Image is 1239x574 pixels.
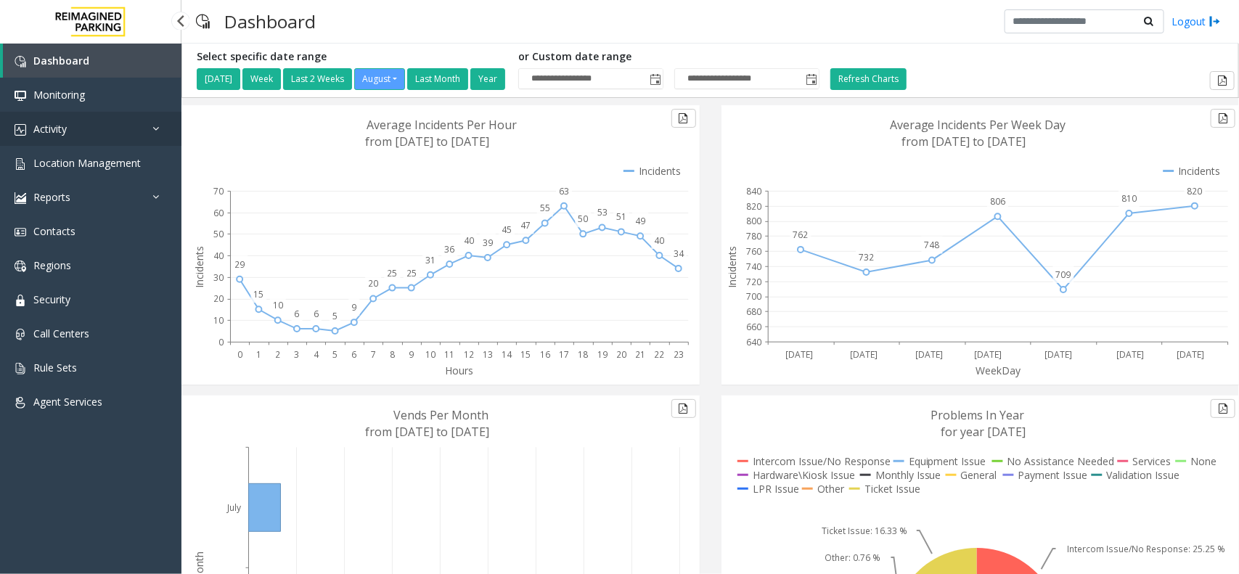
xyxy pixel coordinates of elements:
[213,314,224,327] text: 10
[635,215,645,227] text: 49
[655,348,665,361] text: 22
[213,185,224,197] text: 70
[746,200,761,213] text: 820
[1211,399,1235,418] button: Export to pdf
[273,299,283,311] text: 10
[850,348,878,361] text: [DATE]
[483,348,493,361] text: 13
[521,219,531,231] text: 47
[746,185,761,197] text: 840
[242,68,281,90] button: Week
[597,207,608,219] text: 53
[746,336,761,348] text: 640
[1044,348,1072,361] text: [DATE]
[1209,14,1221,29] img: logout
[275,348,280,361] text: 2
[559,348,569,361] text: 17
[237,348,242,361] text: 0
[578,213,588,225] text: 50
[674,247,684,260] text: 34
[33,395,102,409] span: Agent Services
[1210,71,1235,90] button: Export to pdf
[445,364,473,377] text: Hours
[671,399,696,418] button: Export to pdf
[351,348,356,361] text: 6
[213,250,224,262] text: 40
[253,288,263,300] text: 15
[33,190,70,204] span: Reports
[15,124,26,136] img: 'icon'
[33,361,77,374] span: Rule Sets
[502,348,512,361] text: 14
[295,348,300,361] text: 3
[924,239,939,252] text: 748
[192,246,206,288] text: Incidents
[746,216,761,228] text: 800
[15,397,26,409] img: 'icon'
[371,348,376,361] text: 7
[213,293,224,306] text: 20
[635,348,645,361] text: 21
[15,158,26,170] img: 'icon'
[540,202,550,215] text: 55
[976,364,1022,377] text: WeekDay
[425,254,436,266] text: 31
[859,251,874,263] text: 732
[655,234,665,247] text: 40
[746,261,761,273] text: 740
[974,348,1002,361] text: [DATE]
[15,295,26,306] img: 'icon'
[406,267,417,279] text: 25
[314,348,319,361] text: 4
[15,261,26,272] img: 'icon'
[15,192,26,204] img: 'icon'
[785,348,813,361] text: [DATE]
[1187,185,1203,197] text: 820
[394,407,489,423] text: Vends Per Month
[931,407,1024,423] text: Problems In Year
[901,134,1026,149] text: from [DATE] to [DATE]
[15,56,26,67] img: 'icon'
[746,245,761,258] text: 760
[1121,192,1137,205] text: 810
[616,210,626,223] text: 51
[559,185,569,197] text: 63
[15,329,26,340] img: 'icon'
[425,348,436,361] text: 10
[746,321,761,333] text: 660
[746,230,761,242] text: 780
[483,237,493,249] text: 39
[295,308,300,320] text: 6
[1177,348,1204,361] text: [DATE]
[33,327,89,340] span: Call Centers
[540,348,550,361] text: 16
[366,424,490,440] text: from [DATE] to [DATE]
[616,348,626,361] text: 20
[33,122,67,136] span: Activity
[518,51,819,63] h5: or Custom date range
[746,306,761,318] text: 680
[217,4,323,39] h3: Dashboard
[746,276,761,288] text: 720
[33,292,70,306] span: Security
[941,424,1026,440] text: for year [DATE]
[1171,14,1221,29] a: Logout
[15,226,26,238] img: 'icon'
[793,229,808,241] text: 762
[15,363,26,374] img: 'icon'
[1067,543,1225,555] text: Intercom Issue/No Response: 25.25 %
[597,348,608,361] text: 19
[354,68,405,90] button: August
[464,348,474,361] text: 12
[213,271,224,284] text: 30
[226,501,241,514] text: July
[234,258,245,271] text: 29
[33,54,89,67] span: Dashboard
[444,243,454,255] text: 36
[33,224,75,238] span: Contacts
[803,69,819,89] span: Toggle popup
[367,117,518,133] text: Average Incidents Per Hour
[1056,268,1071,281] text: 709
[256,348,261,361] text: 1
[366,134,490,149] text: from [DATE] to [DATE]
